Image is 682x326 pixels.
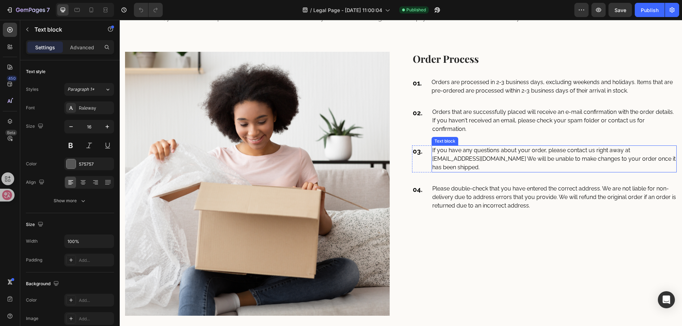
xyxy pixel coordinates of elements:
[313,88,557,114] p: Orders that are successfully placed will receive an e-mail confirmation with the order details. I...
[34,25,95,34] p: Text block
[313,126,557,152] p: If you have any questions about your order, please contact us right away at [EMAIL_ADDRESS][DOMAI...
[641,6,659,14] div: Publish
[658,291,675,308] div: Open Intercom Messenger
[26,105,35,111] div: Font
[3,3,53,17] button: 7
[293,33,557,45] p: Order Process
[64,83,114,96] button: Paragraph 1*
[293,165,303,175] p: 04.
[134,3,163,17] div: Undo/Redo
[79,161,112,167] div: 575757
[26,161,37,167] div: Color
[406,7,426,13] span: Published
[293,88,303,98] p: 02.
[26,178,46,187] div: Align
[26,279,60,289] div: Background
[67,86,94,93] span: Paragraph 1*
[26,68,45,75] div: Text style
[47,6,50,14] p: 7
[26,238,38,244] div: Width
[5,130,17,136] div: Beta
[615,7,626,13] span: Save
[26,297,37,303] div: Color
[26,220,45,230] div: Size
[26,122,45,131] div: Size
[35,44,55,51] p: Settings
[635,3,665,17] button: Publish
[26,194,114,207] button: Show more
[313,6,382,14] span: Legal Page - [DATE] 11:00:04
[313,165,557,190] p: Please double-check that you have entered the correct address. We are not liable for non-delivery...
[79,316,112,322] div: Add...
[312,58,557,75] p: Orders are processed in 2-3 business days, excluding weekends and holidays. Items that are pre-or...
[608,3,632,17] button: Save
[26,257,42,263] div: Padding
[293,58,302,68] p: 01.
[293,126,303,137] p: 03.
[120,20,682,326] iframe: Design area
[79,297,112,304] div: Add...
[7,76,17,81] div: 450
[79,105,112,111] div: Raleway
[310,6,312,14] span: /
[26,315,38,322] div: Image
[26,86,38,93] div: Styles
[65,235,114,248] input: Auto
[54,197,87,204] div: Show more
[70,44,94,51] p: Advanced
[313,118,337,125] div: Text block
[79,257,112,264] div: Add...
